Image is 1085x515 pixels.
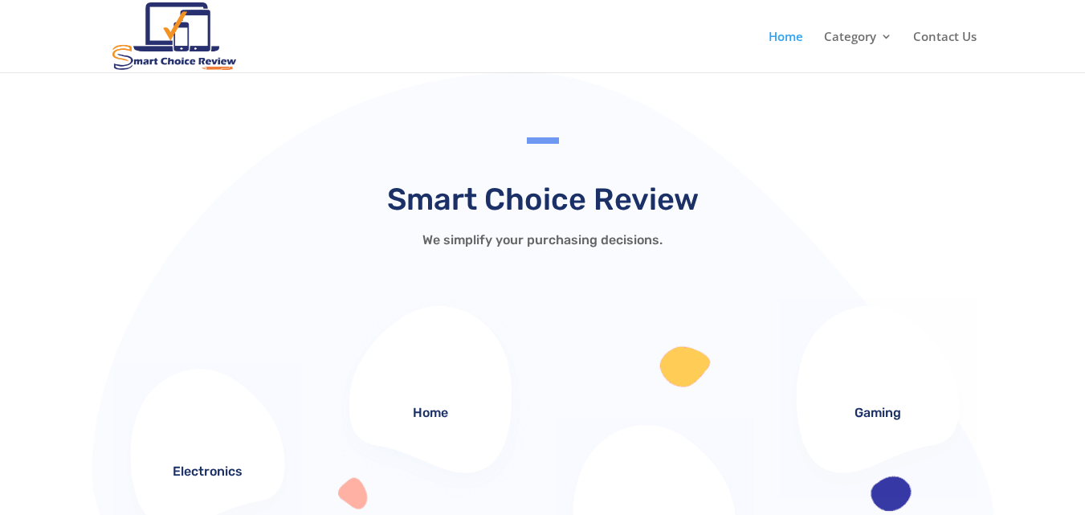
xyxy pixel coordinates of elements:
[112,2,237,71] img: Smart Choice Review
[173,464,243,479] a: Electronics
[413,405,448,420] a: Home
[913,31,977,72] a: Contact Us
[302,180,784,227] h2: Smart Choice Review
[769,31,803,72] a: Home
[302,227,784,253] p: We simplify your purchasing decisions.
[855,405,901,420] a: Gaming
[824,31,892,72] a: Category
